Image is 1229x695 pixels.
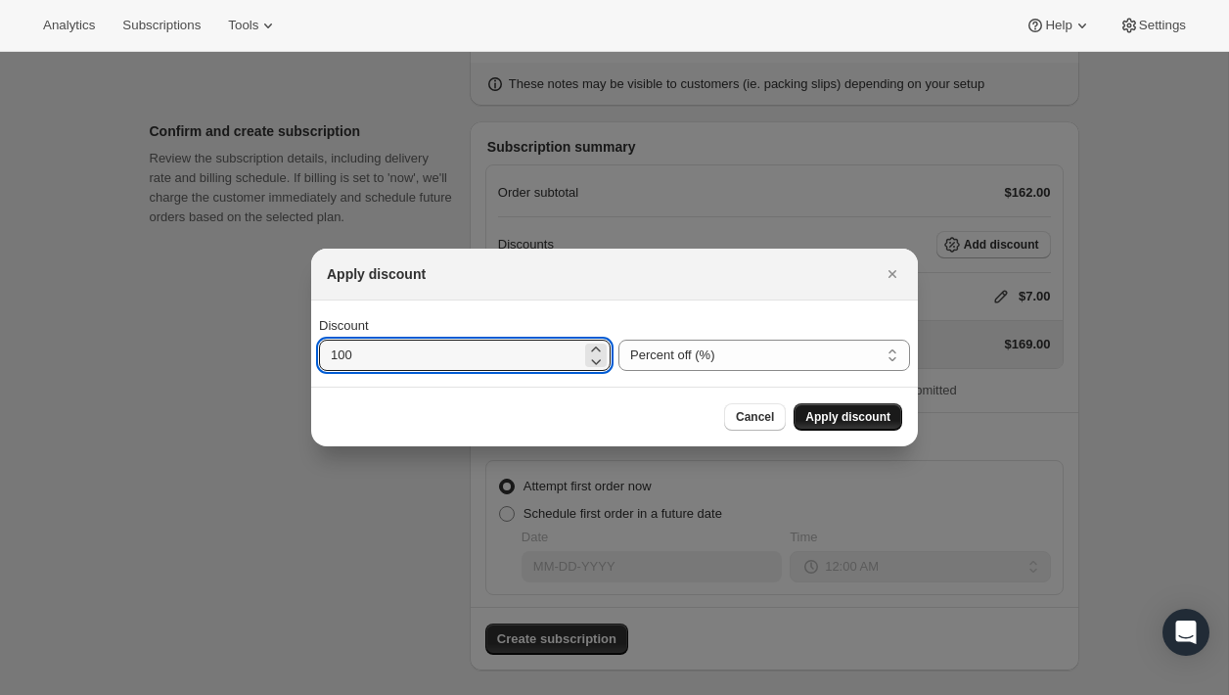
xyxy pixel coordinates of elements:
[736,409,774,425] span: Cancel
[1139,18,1186,33] span: Settings
[43,18,95,33] span: Analytics
[1014,12,1103,39] button: Help
[805,409,890,425] span: Apply discount
[31,12,107,39] button: Analytics
[1162,609,1209,656] div: Open Intercom Messenger
[1108,12,1198,39] button: Settings
[122,18,201,33] span: Subscriptions
[228,18,258,33] span: Tools
[724,403,786,431] button: Cancel
[879,260,906,288] button: Close
[319,318,369,333] span: Discount
[327,264,426,284] h2: Apply discount
[111,12,212,39] button: Subscriptions
[794,403,902,431] button: Apply discount
[216,12,290,39] button: Tools
[1045,18,1071,33] span: Help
